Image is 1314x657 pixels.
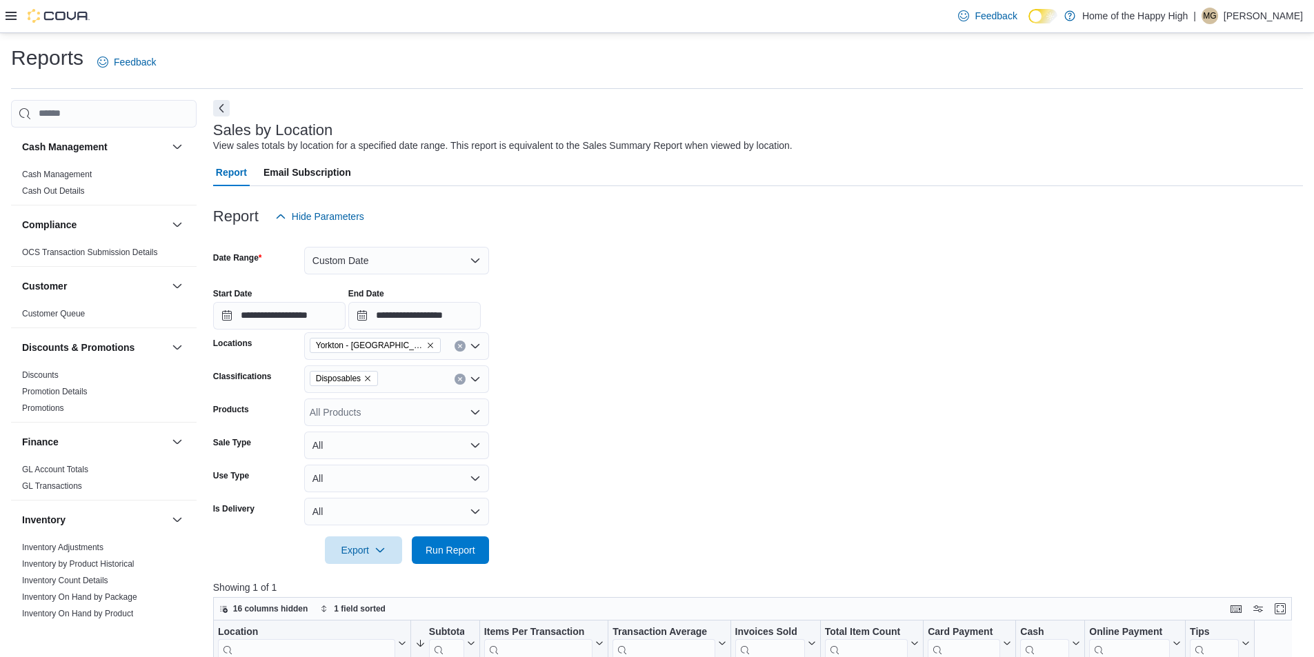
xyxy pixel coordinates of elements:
[1203,8,1216,24] span: MG
[213,404,249,415] label: Products
[22,513,166,527] button: Inventory
[22,247,158,258] span: OCS Transaction Submission Details
[22,341,166,354] button: Discounts & Promotions
[214,600,314,617] button: 16 columns hidden
[263,159,351,186] span: Email Subscription
[426,341,435,350] button: Remove Yorkton - York Station - Fire & Flower from selection in this group
[1224,8,1303,24] p: [PERSON_NAME]
[11,461,197,500] div: Finance
[213,437,251,448] label: Sale Type
[22,403,64,414] span: Promotions
[470,341,481,352] button: Open list of options
[22,558,135,569] span: Inventory by Product Historical
[22,218,77,232] h3: Compliance
[22,308,85,319] span: Customer Queue
[22,169,92,180] span: Cash Management
[953,2,1022,30] a: Feedback
[11,367,197,422] div: Discounts & Promotions
[22,279,67,293] h3: Customer
[22,481,82,492] span: GL Transactions
[22,386,88,397] span: Promotion Details
[304,465,489,492] button: All
[11,44,83,72] h1: Reports
[169,216,186,233] button: Compliance
[735,625,804,638] div: Invoices Sold
[1193,8,1196,24] p: |
[213,470,249,481] label: Use Type
[169,512,186,528] button: Inventory
[218,625,395,638] div: Location
[213,371,272,382] label: Classifications
[613,625,715,638] div: Transaction Average
[22,341,135,354] h3: Discounts & Promotions
[270,203,370,230] button: Hide Parameters
[22,464,88,475] span: GL Account Totals
[22,370,59,380] a: Discounts
[1272,600,1288,617] button: Enter fullscreen
[348,288,384,299] label: End Date
[825,625,908,638] div: Total Item Count
[455,374,466,385] button: Clear input
[292,210,364,223] span: Hide Parameters
[412,536,489,564] button: Run Report
[1082,8,1188,24] p: Home of the Happy High
[470,374,481,385] button: Open list of options
[316,372,361,385] span: Disposables
[22,140,108,154] h3: Cash Management
[213,208,259,225] h3: Report
[22,576,108,585] a: Inventory Count Details
[928,625,1000,638] div: Card Payment
[114,55,156,69] span: Feedback
[1250,600,1266,617] button: Display options
[213,503,255,514] label: Is Delivery
[213,288,252,299] label: Start Date
[22,387,88,396] a: Promotion Details
[22,247,158,257] a: OCS Transaction Submission Details
[304,247,489,274] button: Custom Date
[22,435,59,449] h3: Finance
[426,543,475,557] span: Run Report
[213,122,333,139] h3: Sales by Location
[22,170,92,179] a: Cash Management
[22,575,108,586] span: Inventory Count Details
[304,432,489,459] button: All
[22,513,66,527] h3: Inventory
[22,186,85,196] a: Cash Out Details
[1020,625,1069,638] div: Cash
[22,608,133,619] span: Inventory On Hand by Product
[22,559,135,569] a: Inventory by Product Historical
[315,600,391,617] button: 1 field sorted
[22,185,85,196] span: Cash Out Details
[22,403,64,413] a: Promotions
[92,48,161,76] a: Feedback
[22,140,166,154] button: Cash Management
[216,159,247,186] span: Report
[1028,9,1057,23] input: Dark Mode
[213,100,230,117] button: Next
[334,603,386,614] span: 1 field sorted
[484,625,593,638] div: Items Per Transaction
[22,435,166,449] button: Finance
[22,543,103,552] a: Inventory Adjustments
[213,252,262,263] label: Date Range
[975,9,1017,23] span: Feedback
[22,309,85,319] a: Customer Queue
[364,374,372,383] button: Remove Disposables from selection in this group
[213,302,346,330] input: Press the down key to open a popover containing a calendar.
[169,339,186,356] button: Discounts & Promotions
[22,609,133,618] a: Inventory On Hand by Product
[429,625,464,638] div: Subtotal
[28,9,90,23] img: Cova
[233,603,308,614] span: 16 columns hidden
[304,498,489,525] button: All
[22,481,82,491] a: GL Transactions
[169,434,186,450] button: Finance
[11,244,197,266] div: Compliance
[22,218,166,232] button: Compliance
[1202,8,1218,24] div: Machaela Gardner
[455,341,466,352] button: Clear input
[213,338,252,349] label: Locations
[22,542,103,553] span: Inventory Adjustments
[169,278,186,294] button: Customer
